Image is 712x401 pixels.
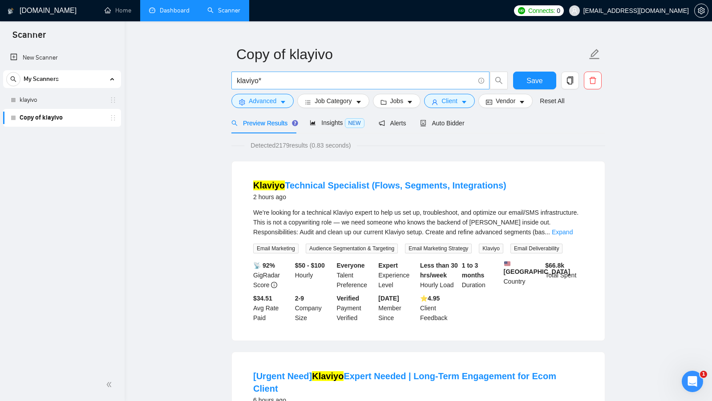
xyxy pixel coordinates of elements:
b: ⭐️ 4.95 [420,295,440,302]
button: search [6,72,20,86]
b: Expert [378,262,398,269]
span: folder [380,99,387,105]
button: search [490,72,508,89]
div: We’re looking for a technical Klaviyo expert to help us set up, troubleshoot, and optimize our em... [253,208,583,237]
mark: Klaviyo [312,371,344,381]
a: searchScanner [207,7,240,14]
div: Hourly Load [418,261,460,290]
span: idcard [486,99,492,105]
span: bars [305,99,311,105]
span: Audience Segmentation & Targeting [306,244,398,253]
button: Save [513,72,556,89]
span: Vendor [496,96,515,106]
li: New Scanner [3,49,121,67]
span: info-circle [478,78,484,84]
span: Insights [310,119,364,126]
mark: Klaviyo [253,180,285,190]
div: Client Feedback [418,293,460,323]
span: holder [109,114,117,121]
a: klayivo [20,91,104,109]
li: My Scanners [3,70,121,127]
a: setting [694,7,708,14]
span: caret-down [407,99,413,105]
span: double-left [106,380,115,389]
span: caret-down [519,99,525,105]
button: idcardVendorcaret-down [478,94,533,108]
span: user [432,99,438,105]
span: Auto Bidder [420,120,464,127]
div: Avg Rate Paid [251,293,293,323]
b: $50 - $100 [295,262,325,269]
span: caret-down [280,99,286,105]
a: Reset All [540,96,564,106]
img: 🇺🇸 [504,261,510,267]
b: Less than 30 hrs/week [420,262,458,279]
div: Country [502,261,544,290]
b: $34.51 [253,295,272,302]
div: Hourly [293,261,335,290]
button: barsJob Categorycaret-down [297,94,369,108]
b: Verified [337,295,360,302]
span: setting [239,99,245,105]
b: 1 to 3 months [462,262,485,279]
span: 0 [557,6,560,16]
a: dashboardDashboard [149,7,190,14]
span: area-chart [310,120,316,126]
span: Detected 2179 results (0.83 seconds) [244,140,357,150]
button: settingAdvancedcaret-down [231,94,294,108]
span: Advanced [249,96,276,106]
b: 📡 92% [253,262,275,269]
span: NEW [345,118,364,128]
b: [GEOGRAPHIC_DATA] [504,261,570,275]
button: delete [584,72,602,89]
div: Experience Level [376,261,418,290]
span: delete [584,76,601,84]
span: notification [379,120,385,126]
button: copy [561,72,579,89]
span: user [571,8,578,14]
div: Company Size [293,293,335,323]
span: Preview Results [231,120,295,127]
a: Copy of klayivo [20,109,104,127]
span: Connects: [528,6,555,16]
span: search [7,76,20,82]
span: Job Category [315,96,352,106]
span: My Scanners [24,70,59,88]
span: info-circle [271,282,277,288]
span: Jobs [390,96,404,106]
img: logo [8,4,14,18]
div: Payment Verified [335,293,377,323]
span: We’re looking for a technical Klaviyo expert to help us set up, troubleshoot, and optimize our em... [253,209,578,236]
b: 2-9 [295,295,304,302]
span: search [231,120,238,126]
div: Talent Preference [335,261,377,290]
span: Email Marketing Strategy [405,244,472,253]
div: Duration [460,261,502,290]
b: [DATE] [378,295,399,302]
span: robot [420,120,426,126]
span: copy [562,76,578,84]
span: edit [589,48,600,60]
span: Client [441,96,457,106]
b: Everyone [337,262,365,269]
b: $ 66.8k [545,262,564,269]
div: GigRadar Score [251,261,293,290]
span: Save [526,75,542,86]
a: [Urgent Need]KlaviyoExpert Needed | Long-Term Engagement for Ecom Client [253,371,556,393]
span: Scanner [5,28,53,47]
a: Expand [552,229,573,236]
span: caret-down [461,99,467,105]
span: Email Marketing [253,244,299,253]
iframe: Intercom live chat [682,371,703,392]
span: 1 [700,371,707,378]
button: userClientcaret-down [424,94,475,108]
input: Search Freelance Jobs... [237,75,474,86]
div: Tooltip anchor [291,119,299,127]
div: Member Since [376,293,418,323]
span: caret-down [356,99,362,105]
span: search [490,76,507,84]
a: homeHome [105,7,131,14]
span: ... [545,229,550,236]
span: Email Deliverability [510,244,562,253]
